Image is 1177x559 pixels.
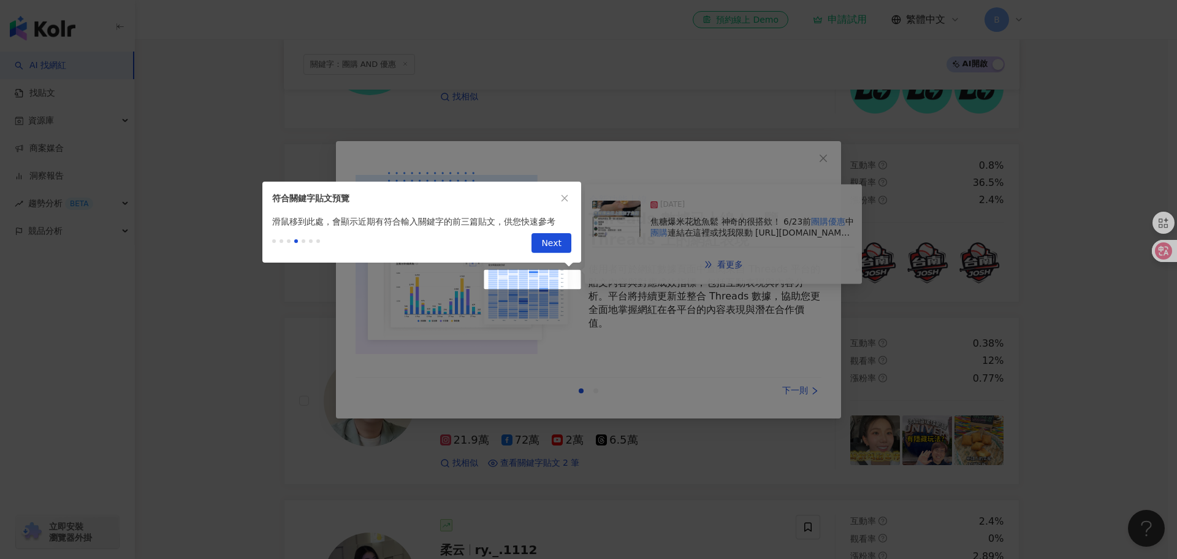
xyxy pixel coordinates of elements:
[272,191,558,205] div: 符合關鍵字貼文預覽
[531,233,571,253] button: Next
[262,215,581,228] div: 滑鼠移到此處，會顯示近期有符合輸入關鍵字的前三篇貼文，供您快速參考
[558,191,571,205] button: close
[541,234,562,253] span: Next
[560,194,569,202] span: close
